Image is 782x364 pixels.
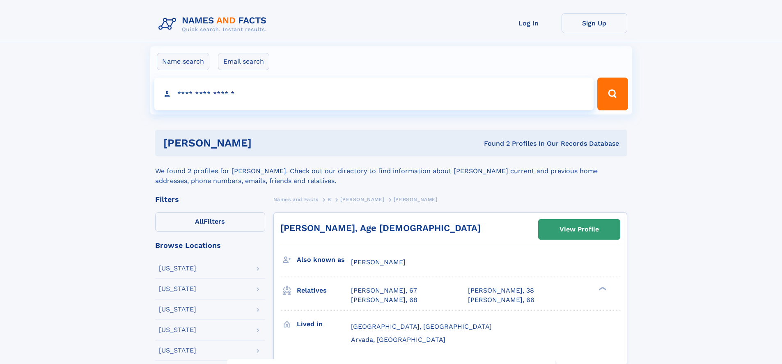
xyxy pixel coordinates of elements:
a: [PERSON_NAME], 68 [351,295,417,304]
span: [PERSON_NAME] [351,258,406,266]
a: [PERSON_NAME], 66 [468,295,534,304]
div: We found 2 profiles for [PERSON_NAME]. Check out our directory to find information about [PERSON_... [155,156,627,186]
h1: [PERSON_NAME] [163,138,368,148]
span: B [328,197,331,202]
a: B [328,194,331,204]
span: [GEOGRAPHIC_DATA], [GEOGRAPHIC_DATA] [351,323,492,330]
input: search input [154,78,594,110]
a: [PERSON_NAME] [340,194,384,204]
span: [PERSON_NAME] [394,197,438,202]
label: Name search [157,53,209,70]
div: Found 2 Profiles In Our Records Database [368,139,619,148]
h3: Lived in [297,317,351,331]
span: All [195,217,204,225]
button: Search Button [597,78,628,110]
span: Arvada, [GEOGRAPHIC_DATA] [351,336,445,343]
span: [PERSON_NAME] [340,197,384,202]
div: Filters [155,196,265,203]
a: [PERSON_NAME], Age [DEMOGRAPHIC_DATA] [280,223,481,233]
a: [PERSON_NAME], 38 [468,286,534,295]
label: Email search [218,53,269,70]
h3: Relatives [297,284,351,298]
div: Browse Locations [155,242,265,249]
a: Sign Up [562,13,627,33]
img: Logo Names and Facts [155,13,273,35]
div: [US_STATE] [159,327,196,333]
a: [PERSON_NAME], 67 [351,286,417,295]
div: [US_STATE] [159,286,196,292]
div: View Profile [560,220,599,239]
h3: Also known as [297,253,351,267]
a: View Profile [539,220,620,239]
div: ❯ [597,286,607,291]
div: [US_STATE] [159,347,196,354]
a: Log In [496,13,562,33]
div: [US_STATE] [159,306,196,313]
a: Names and Facts [273,194,319,204]
label: Filters [155,212,265,232]
div: [US_STATE] [159,265,196,272]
